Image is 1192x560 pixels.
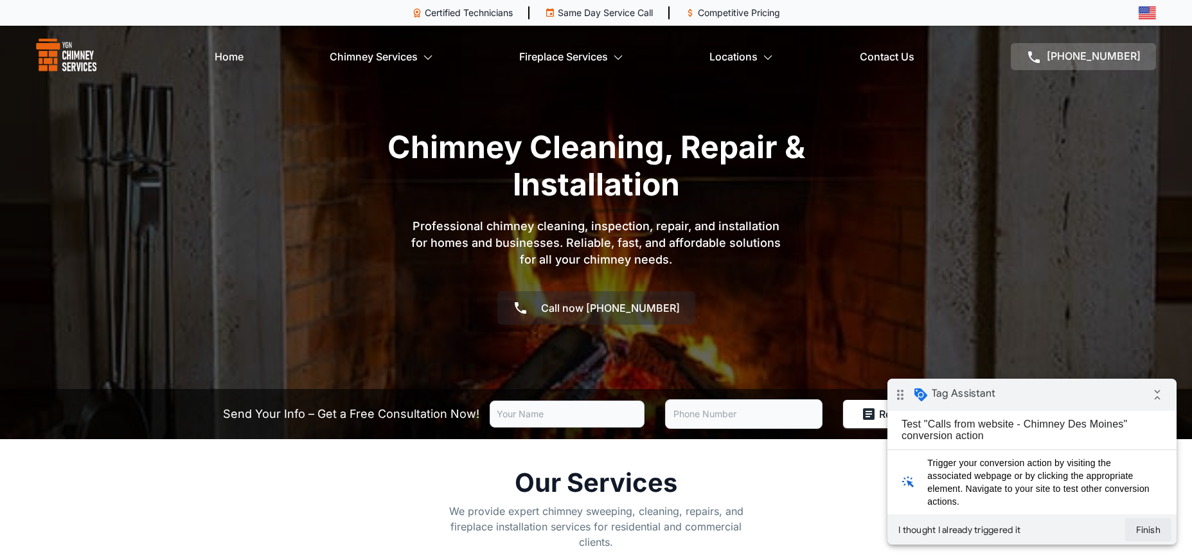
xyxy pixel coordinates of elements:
[257,3,283,29] i: Collapse debug badge
[223,405,479,423] p: Send Your Info – Get a Free Consultation Now!
[5,140,139,163] button: I thought I already triggered it
[1047,50,1141,62] span: [PHONE_NUMBER]
[558,6,653,19] p: Same Day Service Call
[346,129,847,203] h1: Chimney Cleaning, Repair & Installation
[698,6,780,19] p: Competitive Pricing
[490,401,645,428] input: Your Name
[497,291,695,325] a: Call now [PHONE_NUMBER]
[425,6,513,19] p: Certified Technicians
[519,44,623,69] a: Fireplace Services
[330,44,433,69] a: Chimney Services
[404,218,789,268] p: Professional chimney cleaning, inspection, repair, and installation for homes and businesses. Rel...
[44,8,108,21] span: Tag Assistant
[238,140,284,163] button: Finish
[709,44,773,69] a: Locations
[10,91,31,116] i: web_traffic
[440,470,752,496] h2: Our Services
[843,400,969,428] button: Request Quote
[215,44,244,69] a: Home
[665,399,823,429] input: Phone Number
[40,78,268,129] span: Trigger your conversion action by visiting the associated webpage or by clicking the appropriate ...
[440,503,752,550] p: We provide expert chimney sweeping, cleaning, repairs, and fireplace installation services for re...
[860,44,914,69] a: Contact Us
[36,39,97,75] img: logo
[1011,43,1156,70] a: [PHONE_NUMBER]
